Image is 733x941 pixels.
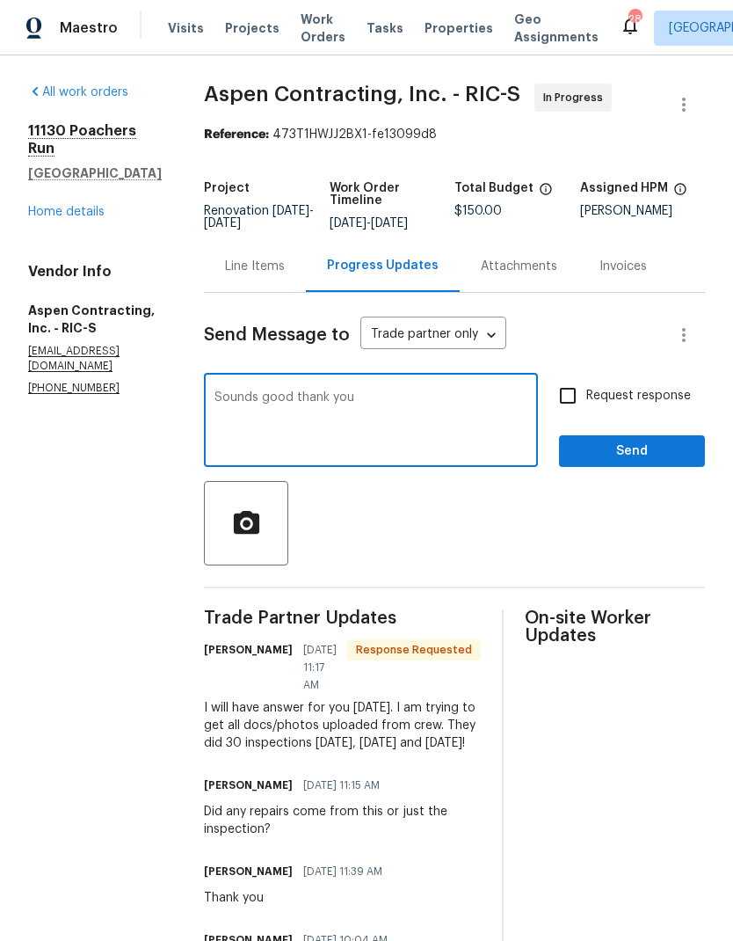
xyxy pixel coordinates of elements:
[371,217,408,230] span: [DATE]
[60,19,118,37] span: Maestro
[28,302,162,337] h5: Aspen Contracting, Inc. - RIC-S
[454,182,533,194] h5: Total Budget
[573,441,691,463] span: Send
[366,22,403,34] span: Tasks
[454,205,502,217] span: $150.00
[204,609,481,627] span: Trade Partner Updates
[204,803,481,838] div: Did any repairs come from this or just the inspection?
[204,84,520,105] span: Aspen Contracting, Inc. - RIC-S
[349,641,479,659] span: Response Requested
[204,863,293,880] h6: [PERSON_NAME]
[28,206,105,218] a: Home details
[586,387,691,405] span: Request response
[599,258,647,275] div: Invoices
[673,182,687,205] span: The hpm assigned to this work order.
[204,128,269,141] b: Reference:
[225,19,279,37] span: Projects
[204,889,393,907] div: Thank you
[514,11,599,46] span: Geo Assignments
[204,217,241,230] span: [DATE]
[330,217,408,230] span: -
[481,258,557,275] div: Attachments
[330,182,455,207] h5: Work Order Timeline
[559,435,705,468] button: Send
[168,19,204,37] span: Visits
[28,86,128,98] a: All work orders
[204,699,481,752] div: I will have answer for you [DATE]. I am trying to get all docs/photos uploaded from crew. They di...
[539,182,553,205] span: The total cost of line items that have been proposed by Opendoor. This sum includes line items th...
[301,11,345,46] span: Work Orders
[204,126,705,143] div: 473T1HWJJ2BX1-fe13099d8
[204,205,314,230] span: -
[425,19,493,37] span: Properties
[204,777,293,794] h6: [PERSON_NAME]
[303,641,337,694] span: [DATE] 11:17 AM
[303,863,382,880] span: [DATE] 11:39 AM
[327,257,439,274] div: Progress Updates
[204,326,350,344] span: Send Message to
[360,321,506,350] div: Trade partner only
[225,258,285,275] div: Line Items
[28,263,162,281] h4: Vendor Info
[628,11,641,28] div: 28
[525,609,705,645] span: On-site Worker Updates
[580,205,706,217] div: [PERSON_NAME]
[303,777,380,794] span: [DATE] 11:15 AM
[204,205,314,230] span: Renovation
[580,182,668,194] h5: Assigned HPM
[330,217,366,230] span: [DATE]
[204,641,293,659] h6: [PERSON_NAME]
[204,182,250,194] h5: Project
[272,205,309,217] span: [DATE]
[214,391,527,453] textarea: Sounds good thank you
[543,89,610,106] span: In Progress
